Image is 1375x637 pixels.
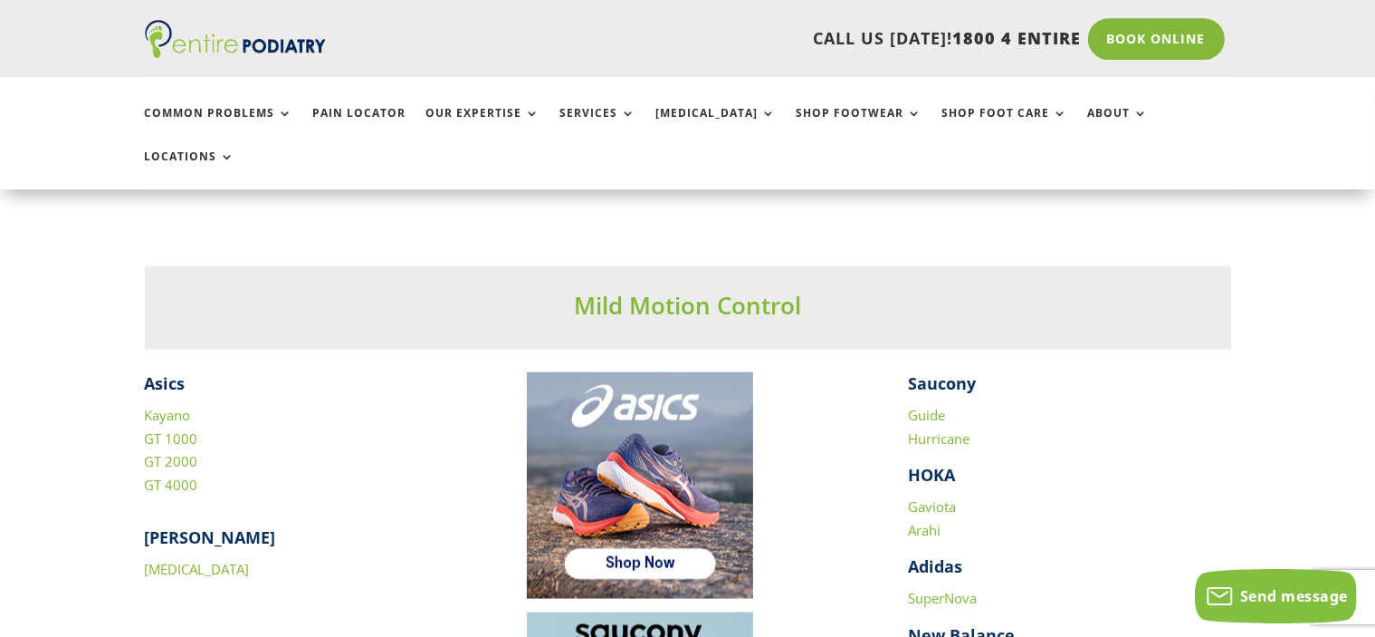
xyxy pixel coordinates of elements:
span: Send message [1240,586,1348,606]
strong: HOKA [909,464,956,486]
a: [MEDICAL_DATA] [656,107,777,146]
button: Send message [1195,569,1357,623]
a: Locations [145,150,235,189]
a: Shop Foot Care [942,107,1068,146]
p: CALL US [DATE]! [396,27,1082,51]
strong: Saucony [909,372,977,394]
a: Guide [909,406,946,424]
a: Pain Locator [313,107,406,146]
a: GT 1000 [145,429,198,448]
a: SuperNova [909,589,978,607]
strong: Adidas [909,555,963,577]
a: Arahi [909,521,941,539]
h3: Mild Motion Control [145,289,1231,331]
span: 1800 4 ENTIRE [953,27,1082,49]
strong: [PERSON_NAME] [145,526,276,548]
a: Shop Footwear [797,107,922,146]
a: Common Problems [145,107,293,146]
a: Kayano [145,406,191,424]
a: Services [560,107,636,146]
img: logo (1) [145,20,326,58]
a: Our Expertise [426,107,540,146]
a: [MEDICAL_DATA] [145,560,250,578]
strong: Asics [145,372,186,394]
a: GT 4000 [145,476,198,494]
a: Entire Podiatry [145,43,326,62]
a: Gaviota [909,497,957,516]
a: Hurricane [909,429,970,448]
a: About [1088,107,1149,146]
a: GT 2000 [145,452,198,470]
a: Book Online [1088,18,1225,60]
